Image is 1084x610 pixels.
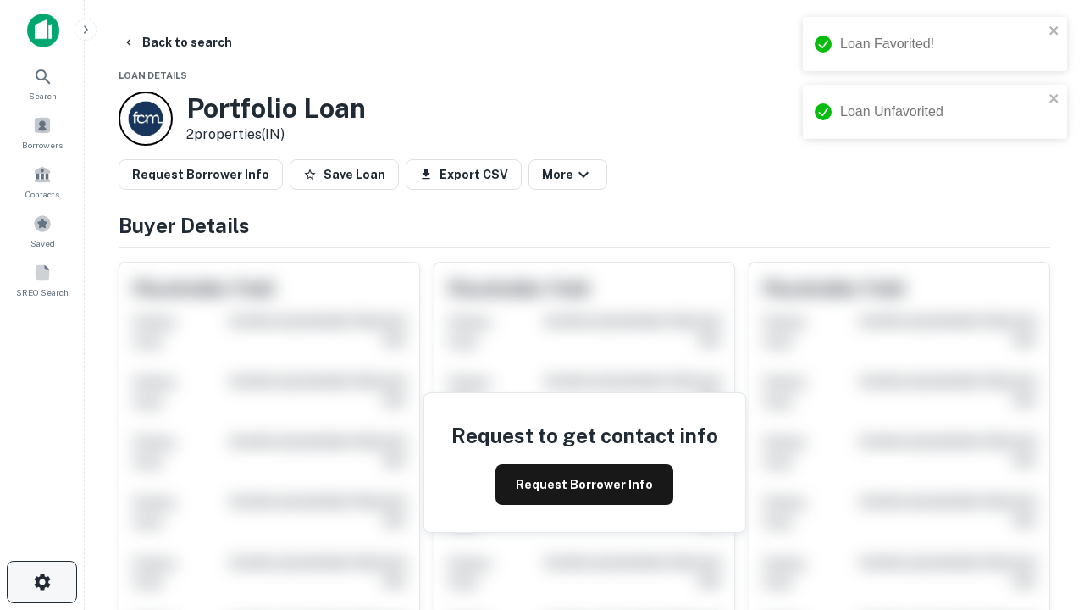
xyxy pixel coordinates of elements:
[999,474,1084,556] iframe: Chat Widget
[119,70,187,80] span: Loan Details
[186,125,366,145] p: 2 properties (IN)
[406,159,522,190] button: Export CSV
[528,159,607,190] button: More
[5,109,80,155] a: Borrowers
[29,89,57,103] span: Search
[5,257,80,302] a: SREO Search
[115,27,239,58] button: Back to search
[1048,24,1060,40] button: close
[840,102,1043,122] div: Loan Unfavorited
[1048,91,1060,108] button: close
[5,158,80,204] a: Contacts
[25,187,59,201] span: Contacts
[840,34,1043,54] div: Loan Favorited!
[5,208,80,253] a: Saved
[27,14,59,47] img: capitalize-icon.png
[451,420,718,451] h4: Request to get contact info
[290,159,399,190] button: Save Loan
[119,210,1050,241] h4: Buyer Details
[5,60,80,106] a: Search
[495,464,673,505] button: Request Borrower Info
[22,138,63,152] span: Borrowers
[119,159,283,190] button: Request Borrower Info
[16,286,69,299] span: SREO Search
[30,236,55,250] span: Saved
[186,92,366,125] h3: Portfolio Loan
